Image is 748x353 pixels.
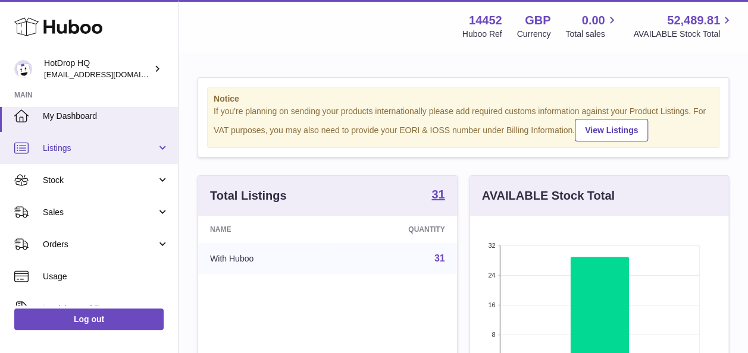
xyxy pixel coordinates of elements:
text: 8 [492,331,495,338]
span: Listings [43,143,157,154]
h3: AVAILABLE Stock Total [482,188,615,204]
strong: 31 [431,188,445,200]
text: 16 [488,301,495,308]
span: Invoicing and Payments [43,303,157,314]
div: HotDrop HQ [44,58,151,80]
text: 24 [488,272,495,279]
a: 31 [431,188,445,203]
a: 31 [434,253,445,263]
a: Log out [14,308,164,330]
span: 52,489.81 [667,12,720,29]
a: 0.00 Total sales [565,12,618,40]
span: Usage [43,271,169,282]
div: Huboo Ref [462,29,502,40]
span: 0.00 [582,12,605,29]
th: Name [198,216,334,243]
span: Stock [43,175,157,186]
h3: Total Listings [210,188,287,204]
span: [EMAIL_ADDRESS][DOMAIN_NAME] [44,70,175,79]
th: Quantity [334,216,456,243]
span: Total sales [565,29,618,40]
span: AVAILABLE Stock Total [633,29,734,40]
div: Currency [517,29,551,40]
a: 52,489.81 AVAILABLE Stock Total [633,12,734,40]
text: 32 [488,242,495,249]
div: If you're planning on sending your products internationally please add required customs informati... [214,106,713,141]
td: With Huboo [198,243,334,274]
span: Orders [43,239,157,250]
strong: Notice [214,93,713,105]
strong: GBP [525,12,550,29]
img: internalAdmin-14452@internal.huboo.com [14,60,32,78]
a: View Listings [575,119,648,141]
span: My Dashboard [43,111,169,122]
span: Sales [43,207,157,218]
strong: 14452 [469,12,502,29]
